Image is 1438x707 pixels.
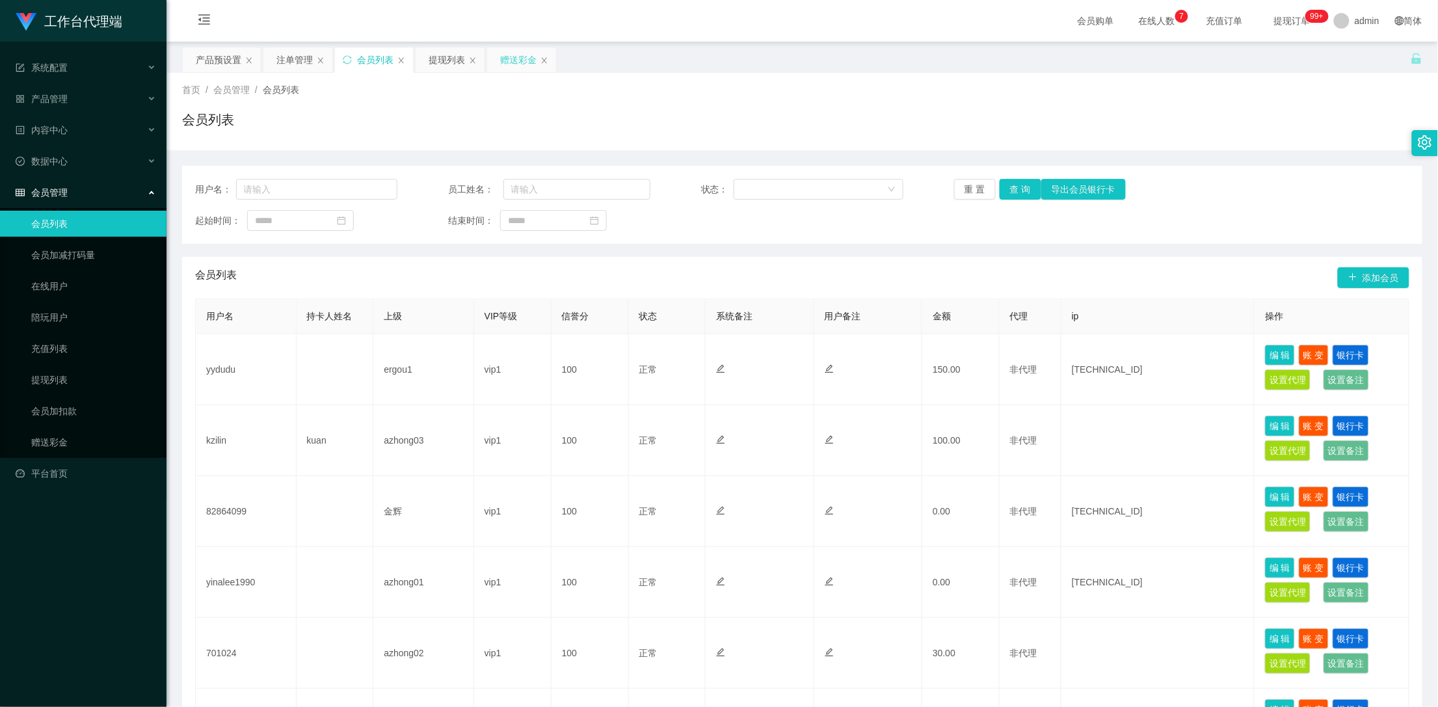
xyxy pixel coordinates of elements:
[1305,10,1329,23] sup: 1127
[31,211,156,237] a: 会员列表
[1265,487,1295,507] button: 编 辑
[922,334,1000,405] td: 150.00
[297,405,374,476] td: kuan
[1010,364,1037,375] span: 非代理
[540,57,548,64] i: 图标: close
[1265,369,1311,390] button: 设置代理
[1265,582,1311,603] button: 设置代理
[182,85,200,95] span: 首页
[16,63,25,72] i: 图标: form
[552,334,629,405] td: 100
[1324,511,1369,532] button: 设置备注
[888,185,896,194] i: 图标: down
[639,364,658,375] span: 正常
[825,435,834,444] i: 图标: edit
[1041,179,1126,200] button: 导出会员银行卡
[474,405,552,476] td: vip1
[1333,416,1369,436] button: 银行卡
[1299,557,1329,578] button: 账 变
[1010,648,1037,658] span: 非代理
[922,476,1000,547] td: 0.00
[590,216,599,225] i: 图标: calendar
[1265,653,1311,674] button: 设置代理
[500,47,537,72] div: 赠送彩金
[922,618,1000,689] td: 30.00
[31,304,156,330] a: 陪玩用户
[31,273,156,299] a: 在线用户
[639,435,658,446] span: 正常
[195,214,247,228] span: 起始时间：
[825,364,834,373] i: 图标: edit
[16,16,122,26] a: 工作台代理端
[373,334,474,405] td: ergou1
[196,618,297,689] td: 701024
[16,13,36,31] img: logo.9652507e.png
[1411,53,1422,64] i: 图标: unlock
[503,179,651,200] input: 请输入
[1333,487,1369,507] button: 银行卡
[44,1,122,42] h1: 工作台代理端
[1061,334,1255,405] td: [TECHNICAL_ID]
[639,506,658,516] span: 正常
[31,398,156,424] a: 会员加扣款
[485,311,518,321] span: VIP等级
[195,183,236,196] span: 用户名：
[1180,10,1184,23] p: 7
[31,336,156,362] a: 充值列表
[1299,487,1329,507] button: 账 变
[1132,16,1182,25] span: 在线人数
[16,94,25,103] i: 图标: appstore-o
[245,57,253,64] i: 图标: close
[825,311,861,321] span: 用户备注
[562,311,589,321] span: 信誉分
[213,85,250,95] span: 会员管理
[1299,416,1329,436] button: 账 变
[307,311,353,321] span: 持卡人姓名
[31,367,156,393] a: 提现列表
[373,476,474,547] td: 金辉
[384,311,402,321] span: 上级
[16,62,68,73] span: 系统配置
[1265,557,1295,578] button: 编 辑
[716,435,725,444] i: 图标: edit
[716,648,725,657] i: 图标: edit
[1395,16,1404,25] i: 图标: global
[196,547,297,618] td: yinalee1990
[922,547,1000,618] td: 0.00
[552,405,629,476] td: 100
[1265,440,1311,461] button: 设置代理
[825,648,834,657] i: 图标: edit
[1265,511,1311,532] button: 设置代理
[1000,179,1041,200] button: 查 询
[16,125,68,135] span: 内容中心
[1265,416,1295,436] button: 编 辑
[16,188,25,197] i: 图标: table
[1324,369,1369,390] button: 设置备注
[196,405,297,476] td: kzilin
[1265,628,1295,649] button: 编 辑
[196,334,297,405] td: yydudu
[196,47,241,72] div: 产品预设置
[1333,345,1369,366] button: 银行卡
[31,429,156,455] a: 赠送彩金
[182,1,226,42] i: 图标: menu-fold
[552,547,629,618] td: 100
[373,405,474,476] td: azhong03
[716,577,725,586] i: 图标: edit
[1010,577,1037,587] span: 非代理
[397,57,405,64] i: 图标: close
[716,311,752,321] span: 系统备注
[16,187,68,198] span: 会员管理
[922,405,1000,476] td: 100.00
[552,618,629,689] td: 100
[1324,440,1369,461] button: 设置备注
[954,179,996,200] button: 重 置
[16,156,68,167] span: 数据中心
[639,648,658,658] span: 正常
[1324,653,1369,674] button: 设置备注
[429,47,465,72] div: 提现列表
[236,179,398,200] input: 请输入
[16,460,156,487] a: 图标: dashboard平台首页
[206,85,208,95] span: /
[1418,135,1432,150] i: 图标: setting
